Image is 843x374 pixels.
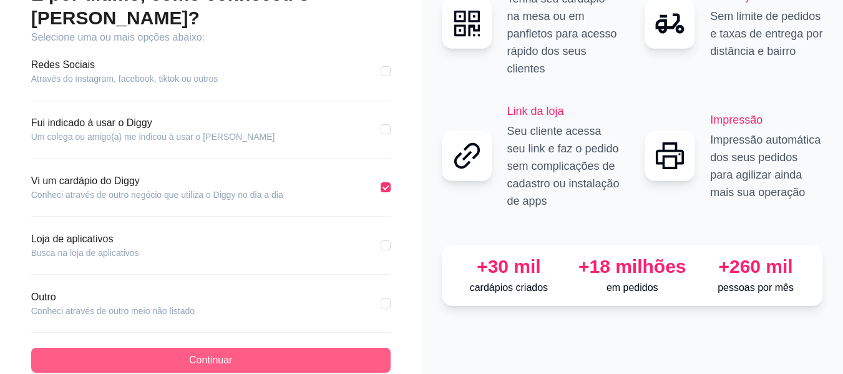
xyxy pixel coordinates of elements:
[31,189,283,201] article: Conheci através de outro negócio que utiliza o Diggy no dia a dia
[31,247,139,259] article: Busca na loja de aplicativos
[507,122,620,210] p: Seu cliente acessa seu link e faz o pedido sem complicações de cadastro ou instalação de apps
[31,348,391,373] button: Continuar
[710,131,823,201] p: Impressão automática dos seus pedidos para agilizar ainda mais sua operação
[699,255,812,278] div: +260 mil
[31,290,195,305] article: Outro
[31,232,139,247] article: Loja de aplicativos
[699,280,812,295] p: pessoas por mês
[31,116,275,130] article: Fui indicado à usar o Diggy
[452,255,566,278] div: +30 mil
[31,72,218,85] article: Através do instagram, facebook, tiktok ou outros
[31,305,195,317] article: Conheci através de outro meio não listado
[507,102,620,120] h2: Link da loja
[575,280,689,295] p: em pedidos
[31,130,275,143] article: Um colega ou amigo(a) me indicou à usar o [PERSON_NAME]
[575,255,689,278] div: +18 milhões
[710,7,823,60] p: Sem limite de pedidos e taxas de entrega por distância e bairro
[710,111,823,129] h2: Impressão
[189,353,232,368] span: Continuar
[31,174,283,189] article: Vi um cardápio do Diggy
[31,30,391,45] article: Selecione uma ou mais opções abaixo:
[31,57,218,72] article: Redes Sociais
[452,280,566,295] p: cardápios criados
